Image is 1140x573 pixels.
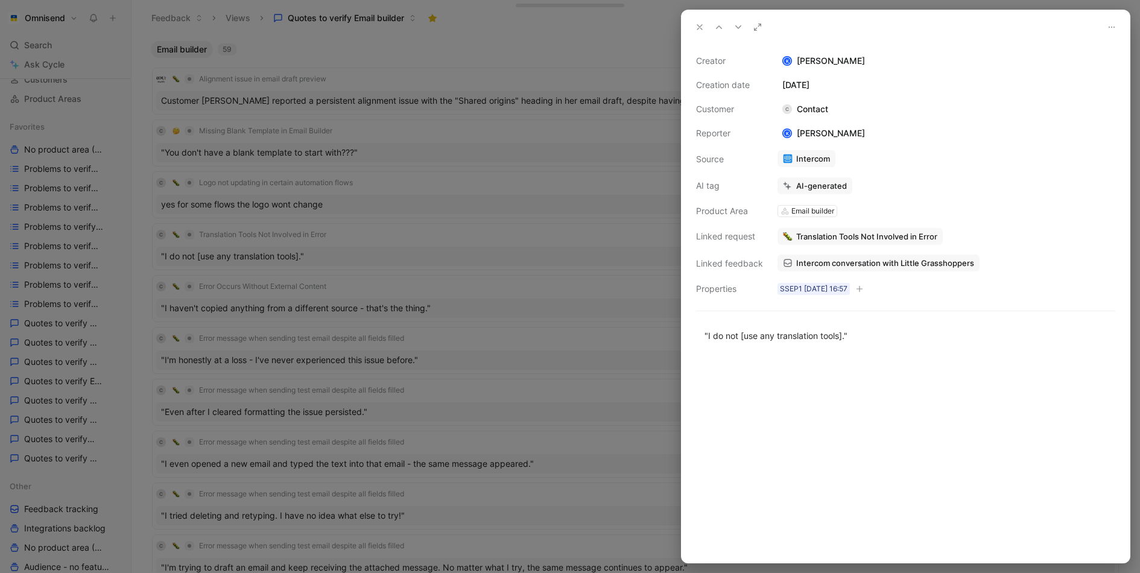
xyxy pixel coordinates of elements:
div: "I do not [use any translation tools]." [705,329,1107,342]
span: Intercom conversation with Little Grasshoppers [796,258,974,268]
div: Creation date [696,78,763,92]
div: AI tag [696,179,763,193]
div: Reporter [696,126,763,141]
div: Source [696,152,763,166]
div: C [782,104,792,114]
a: Intercom [777,150,835,167]
div: Customer [696,102,763,116]
img: 🐛 [783,232,793,241]
span: Translation Tools Not Involved in Error [796,231,937,242]
div: [DATE] [777,78,1115,92]
div: Email builder [791,205,834,217]
div: SSEP1 [DATE] 16:57 [780,283,847,295]
div: K [784,130,791,138]
div: K [784,57,791,65]
div: Contact [777,102,833,116]
button: AI-generated [777,177,852,194]
div: Product Area [696,204,763,218]
div: [PERSON_NAME] [777,54,1115,68]
a: Intercom conversation with Little Grasshoppers [777,255,980,271]
div: AI-generated [796,180,847,191]
div: Properties [696,282,763,296]
div: Creator [696,54,763,68]
button: 🐛Translation Tools Not Involved in Error [777,228,943,245]
div: [PERSON_NAME] [777,126,870,141]
div: Linked request [696,229,763,244]
div: Linked feedback [696,256,763,271]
